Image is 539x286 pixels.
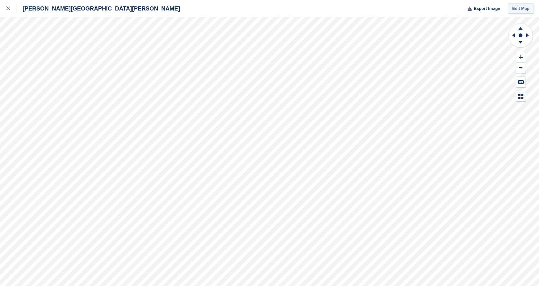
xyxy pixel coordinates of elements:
span: Export Image [474,5,500,12]
div: [PERSON_NAME][GEOGRAPHIC_DATA][PERSON_NAME] [17,5,180,12]
button: Keyboard Shortcuts [516,77,526,87]
button: Zoom Out [516,63,526,73]
a: Edit Map [508,4,534,14]
button: Export Image [464,4,500,14]
button: Map Legend [516,91,526,102]
button: Zoom In [516,52,526,63]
